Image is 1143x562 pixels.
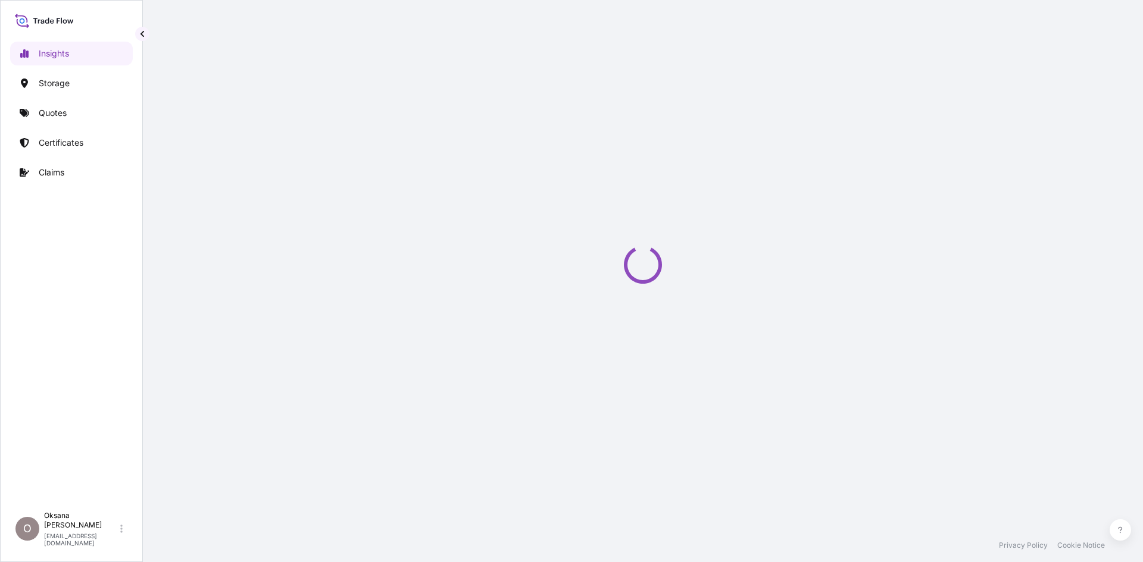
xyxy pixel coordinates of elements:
a: Insights [10,42,133,65]
p: Claims [39,167,64,178]
p: Insights [39,48,69,59]
a: Cookie Notice [1057,541,1105,550]
p: Quotes [39,107,67,119]
a: Certificates [10,131,133,155]
a: Privacy Policy [999,541,1048,550]
p: [EMAIL_ADDRESS][DOMAIN_NAME] [44,532,118,547]
a: Storage [10,71,133,95]
p: Certificates [39,137,83,149]
a: Quotes [10,101,133,125]
span: O [23,523,32,535]
p: Storage [39,77,70,89]
a: Claims [10,161,133,184]
p: Oksana [PERSON_NAME] [44,511,118,530]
